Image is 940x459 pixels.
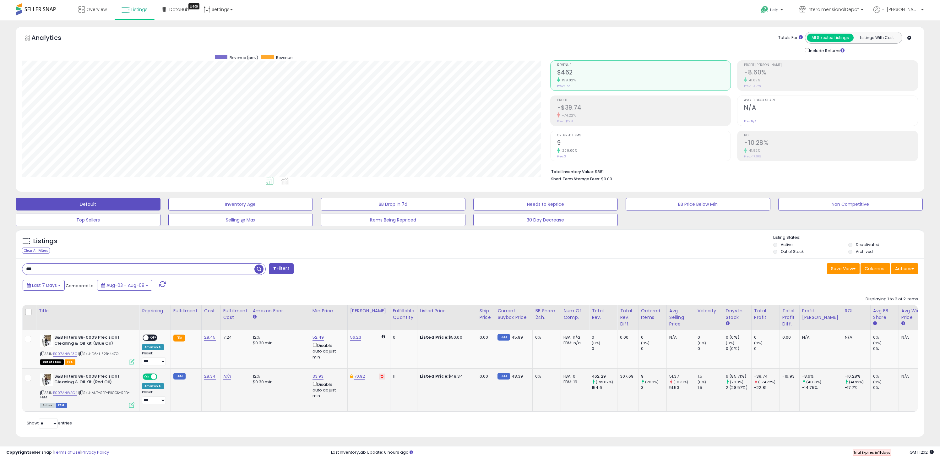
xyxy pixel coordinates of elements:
b: 11 [878,450,881,455]
a: Hi [PERSON_NAME] [873,6,924,20]
div: 0.00 [620,335,633,340]
h2: 9 [557,139,731,148]
h2: $462 [557,69,731,77]
div: Ship Price [480,308,492,321]
div: Total Rev. [592,308,615,321]
div: Days In Stock [726,308,749,321]
label: Out of Stock [781,249,804,254]
button: Filters [269,263,293,274]
button: Columns [861,263,890,274]
h2: N/A [744,104,918,112]
div: FBA: n/a [563,335,584,340]
div: N/A [901,335,922,340]
strong: Copyright [6,449,29,455]
div: $48.34 [420,374,472,379]
div: Avg BB Share [873,308,896,321]
small: Amazon Fees. [253,314,257,320]
label: Active [781,242,792,247]
div: 0.00 [480,335,490,340]
b: Listed Price: [420,373,448,379]
span: ON [143,374,151,379]
div: Avg Win Price [901,308,924,321]
span: Last 7 Days [32,282,57,288]
div: Total Rev. Diff. [620,308,636,327]
div: 11 [393,374,412,379]
div: Disable auto adjust min [312,342,343,360]
button: Top Sellers [16,214,160,226]
div: Ordered Items [641,308,664,321]
small: FBM [173,373,186,380]
div: Fulfillment [173,308,199,314]
h5: Listings [33,237,57,246]
small: 200.00% [560,148,577,153]
div: Avg Selling Price [669,308,692,327]
div: [PERSON_NAME] [350,308,388,314]
a: Terms of Use [54,449,80,455]
b: Listed Price: [420,334,448,340]
div: 0.00 [782,335,795,340]
div: 9 [641,374,666,379]
span: OFF [149,335,159,341]
span: Compared to: [66,283,95,289]
small: (0%) [698,341,706,346]
div: N/A [669,335,690,340]
button: All Selected Listings [807,34,854,42]
span: 48.39 [512,373,523,379]
h2: -8.60% [744,69,918,77]
div: Amazon Fees [253,308,307,314]
div: $0.30 min [253,379,305,385]
div: 0% [873,374,899,379]
div: Totals For [778,35,803,41]
div: 0% [535,335,556,340]
div: Title [39,308,137,314]
span: FBM [56,403,67,408]
div: Repricing [142,308,168,314]
span: $0.00 [601,176,612,182]
li: $881 [551,167,913,175]
span: Profit [PERSON_NAME] [744,63,918,67]
button: Default [16,198,160,210]
a: B007ANWB3O [53,351,77,357]
a: B007ANWAO4 [53,390,77,396]
div: 3 [641,385,666,391]
div: 1.5 [698,374,723,379]
div: Fulfillable Quantity [393,308,415,321]
div: ASIN: [40,374,134,407]
span: Revenue [276,55,292,60]
small: (199.02%) [596,380,613,385]
div: 0 [641,346,666,352]
small: -74.22% [560,113,576,118]
button: 30 Day Decrease [473,214,618,226]
div: 0 [754,346,780,352]
small: (200%) [645,380,659,385]
div: Clear All Filters [22,248,50,254]
button: Non Competitive [778,198,923,210]
div: Current Buybox Price [497,308,530,321]
small: FBA [173,335,185,342]
small: 199.02% [560,78,576,83]
button: Actions [891,263,918,274]
span: Profit [557,99,731,102]
div: -39.74 [754,374,780,379]
button: BB Price Below Min [626,198,770,210]
a: N/A [223,373,231,380]
div: Num of Comp. [563,308,586,321]
span: Ordered Items [557,134,731,137]
div: 0 [592,346,617,352]
div: -16.93 [782,374,795,379]
span: All listings that are currently out of stock and unavailable for purchase on Amazon [40,359,64,365]
i: Get Help [761,6,769,14]
a: 33.93 [312,373,324,380]
a: 52.49 [312,334,324,341]
img: 51BddmO+wqL._SL40_.jpg [40,374,53,386]
a: 56.23 [350,334,361,341]
span: Listings [131,6,148,13]
h5: Analytics [31,33,73,44]
div: 1.5 [698,385,723,391]
label: Deactivated [856,242,879,247]
div: -10.28% [845,374,870,379]
div: N/A [845,335,866,340]
small: (0%) [754,341,763,346]
div: Profit [PERSON_NAME] [802,308,839,321]
div: Fulfillment Cost [223,308,247,321]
